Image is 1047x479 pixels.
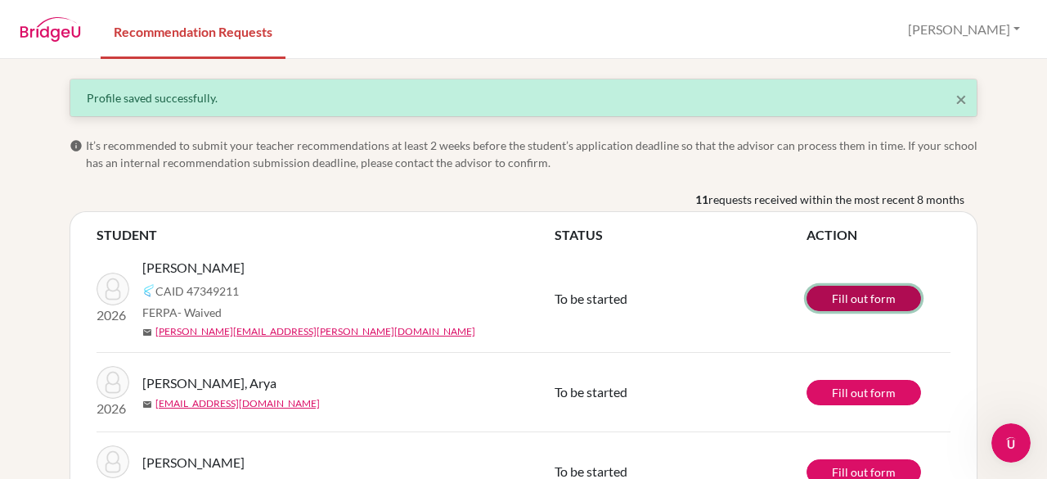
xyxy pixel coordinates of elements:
img: Ambarish Kenghe, Arya [97,366,129,399]
button: Close [955,89,967,109]
img: Common App logo [142,284,155,297]
span: It’s recommended to submit your teacher recommendations at least 2 weeks before the student’s app... [86,137,977,171]
button: [PERSON_NAME] [901,14,1027,45]
span: To be started [555,291,627,306]
a: Recommendation Requests [101,2,285,59]
img: BridgeU logo [20,17,81,42]
span: mail [142,400,152,409]
a: [EMAIL_ADDRESS][DOMAIN_NAME] [155,396,320,411]
iframe: Intercom live chat [991,423,1031,463]
span: To be started [555,463,627,479]
span: - Waived [177,305,222,319]
span: [PERSON_NAME] [142,258,245,278]
div: Profile saved successfully. [87,89,960,106]
th: ACTION [807,225,950,245]
span: × [955,87,967,111]
a: [PERSON_NAME][EMAIL_ADDRESS][PERSON_NAME][DOMAIN_NAME] [155,324,475,339]
img: Chinku, Hazel [97,445,129,478]
th: STUDENT [97,225,555,245]
p: 2026 [97,399,129,418]
span: [PERSON_NAME], Arya [142,373,276,393]
th: STATUS [555,225,807,245]
span: [PERSON_NAME] [142,453,245,472]
img: Mathew, Daksh [97,273,129,305]
span: CAID 47349211 [155,282,239,300]
span: info [70,139,83,152]
span: To be started [555,384,627,400]
span: mail [142,328,152,337]
span: requests received within the most recent 8 months [708,191,964,208]
span: FERPA [142,304,222,321]
a: Fill out form [807,286,921,311]
p: 2026 [97,305,129,325]
a: Fill out form [807,380,921,405]
b: 11 [695,191,708,208]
